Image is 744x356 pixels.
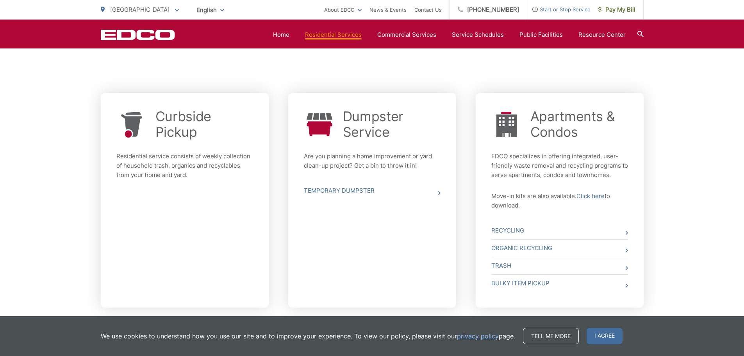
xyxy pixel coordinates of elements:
[414,5,442,14] a: Contact Us
[457,331,499,341] a: privacy policy
[304,182,441,199] a: Temporary Dumpster
[101,331,515,341] p: We use cookies to understand how you use our site and to improve your experience. To view our pol...
[343,109,441,140] a: Dumpster Service
[491,191,628,210] p: Move-in kits are also available. to download.
[369,5,407,14] a: News & Events
[598,5,635,14] span: Pay My Bill
[578,30,626,39] a: Resource Center
[491,222,628,239] a: Recycling
[530,109,628,140] a: Apartments & Condos
[587,328,623,344] span: I agree
[116,152,253,180] p: Residential service consists of weekly collection of household trash, organics and recyclables fr...
[110,6,169,13] span: [GEOGRAPHIC_DATA]
[305,30,362,39] a: Residential Services
[519,30,563,39] a: Public Facilities
[491,257,628,274] a: Trash
[576,191,605,201] a: Click here
[523,328,579,344] a: Tell me more
[101,29,175,40] a: EDCD logo. Return to the homepage.
[452,30,504,39] a: Service Schedules
[273,30,289,39] a: Home
[491,240,628,257] a: Organic Recycling
[191,3,230,17] span: English
[377,30,436,39] a: Commercial Services
[155,109,253,140] a: Curbside Pickup
[491,275,628,292] a: Bulky Item Pickup
[324,5,362,14] a: About EDCO
[304,152,441,170] p: Are you planning a home improvement or yard clean-up project? Get a bin to throw it in!
[491,152,628,180] p: EDCO specializes in offering integrated, user-friendly waste removal and recycling programs to se...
